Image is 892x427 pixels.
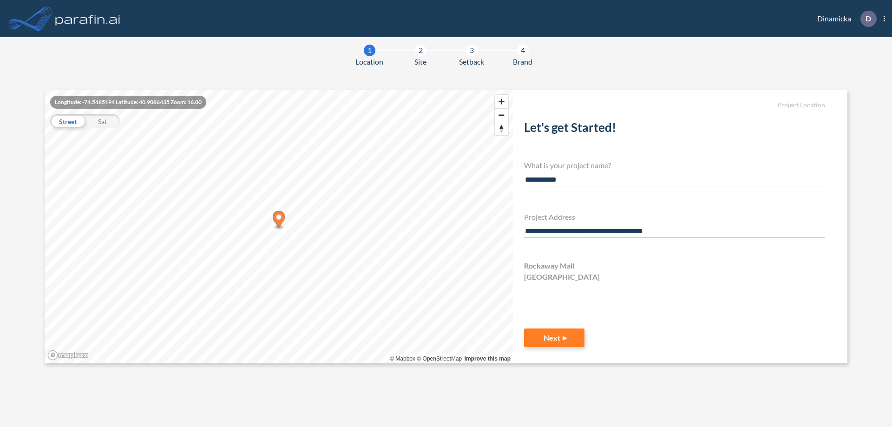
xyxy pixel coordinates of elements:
div: Dinamicka [803,11,885,27]
span: Site [414,56,426,67]
div: 1 [364,45,375,56]
img: logo [53,9,122,28]
a: Improve this map [465,355,511,362]
h4: What is your project name? [524,161,825,170]
div: Street [50,114,85,128]
span: Rockaway Mall [524,260,574,271]
div: 4 [517,45,529,56]
a: Mapbox [390,355,415,362]
a: Mapbox homepage [47,350,88,361]
span: Location [355,56,383,67]
button: Zoom out [495,108,508,122]
h5: Project Location [524,101,825,109]
h4: Project Address [524,212,825,221]
div: 2 [415,45,426,56]
button: Reset bearing to north [495,122,508,135]
div: Sat [85,114,120,128]
p: D [866,14,871,23]
span: [GEOGRAPHIC_DATA] [524,271,600,282]
span: Brand [513,56,532,67]
span: Zoom out [495,109,508,122]
a: OpenStreetMap [417,355,462,362]
div: Map marker [273,211,285,230]
canvas: Map [45,90,513,363]
span: Setback [459,56,484,67]
button: Zoom in [495,95,508,108]
div: Longitude: -74.5485194 Latitude: 40.9086435 Zoom: 16.00 [50,96,206,109]
button: Next [524,328,584,347]
h2: Let's get Started! [524,120,825,138]
div: 3 [466,45,478,56]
